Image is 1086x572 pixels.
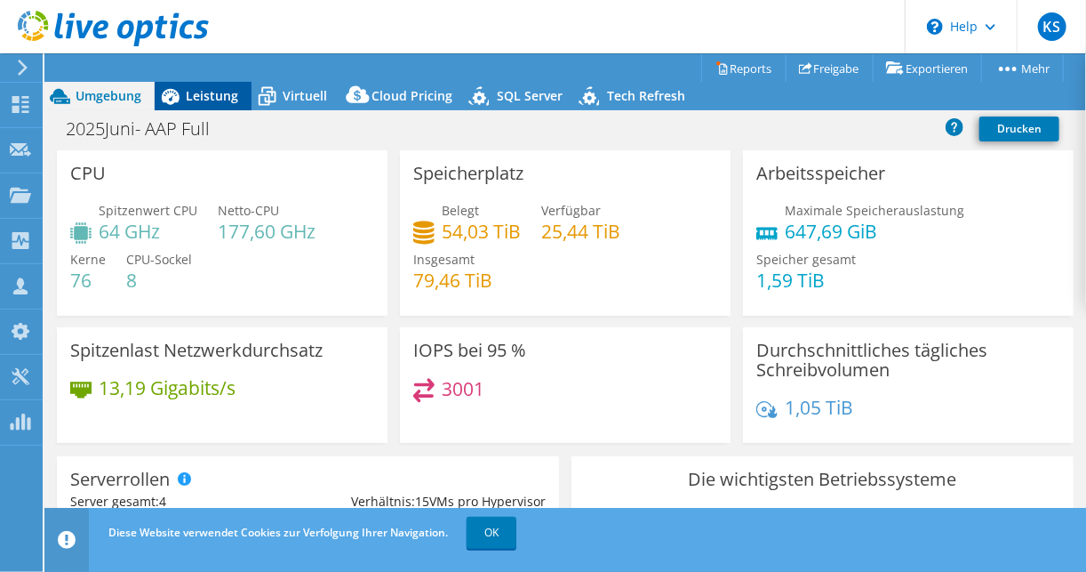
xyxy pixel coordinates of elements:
[70,164,106,183] h3: CPU
[756,341,1060,380] h3: Durchschnittliches tägliches Schreibvolumen
[99,202,197,219] span: Spitzenwert CPU
[58,119,237,139] h1: 2025Juni- AAP Full
[497,87,563,104] span: SQL Server
[413,341,526,360] h3: IOPS bei 95 %
[756,270,856,290] h4: 1,59 TiB
[442,222,521,241] h4: 54,03 TiB
[756,251,856,268] span: Speicher gesamt
[442,202,479,219] span: Belegt
[99,378,236,398] h4: 13,19 Gigabits/s
[607,87,685,104] span: Tech Refresh
[873,54,982,82] a: Exportieren
[701,54,787,82] a: Reports
[186,87,238,104] span: Leistung
[413,270,492,290] h4: 79,46 TiB
[1038,12,1066,41] span: KS
[70,270,106,290] h4: 76
[467,517,516,549] a: OK
[159,493,166,510] span: 4
[413,164,523,183] h3: Speicherplatz
[70,470,170,489] h3: Serverrollen
[371,87,452,104] span: Cloud Pricing
[126,270,192,290] h4: 8
[442,379,484,399] h4: 3001
[218,222,315,241] h4: 177,60 GHz
[108,525,448,540] span: Diese Website verwendet Cookies zur Verfolgung Ihrer Navigation.
[126,251,192,268] span: CPU-Sockel
[413,251,475,268] span: Insgesamt
[307,492,545,512] div: Verhältnis: VMs pro Hypervisor
[99,222,197,241] h4: 64 GHz
[415,493,429,510] span: 15
[585,470,1060,489] h3: Die wichtigsten Betriebssysteme
[218,202,279,219] span: Netto-CPU
[283,87,327,104] span: Virtuell
[756,164,885,183] h3: Arbeitsspeicher
[70,341,323,360] h3: Spitzenlast Netzwerkdurchsatz
[541,202,601,219] span: Verfügbar
[70,251,106,268] span: Kerne
[786,54,874,82] a: Freigabe
[979,117,1059,141] a: Drucken
[76,87,141,104] span: Umgebung
[981,54,1064,82] a: Mehr
[785,202,964,219] span: Maximale Speicherauslastung
[927,19,943,35] svg: \n
[785,222,964,241] h4: 647,69 GiB
[70,492,307,512] div: Server gesamt:
[541,222,620,241] h4: 25,44 TiB
[785,398,853,417] h4: 1,05 TiB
